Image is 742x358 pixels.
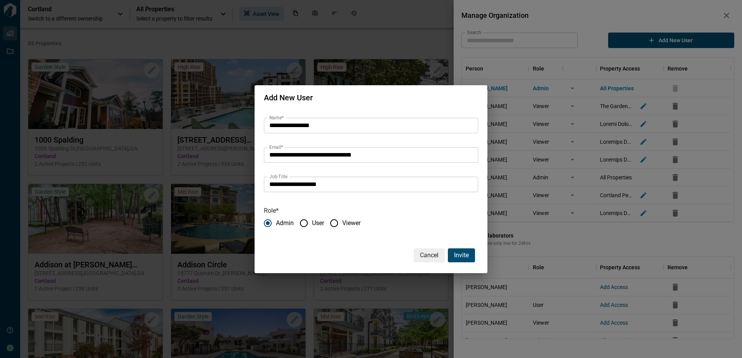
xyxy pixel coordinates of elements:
[264,207,279,214] span: Role*
[342,219,361,228] span: Viewer
[264,215,478,231] div: roles
[312,219,324,228] span: User
[414,248,445,262] button: Cancel
[420,251,439,260] p: Cancel
[269,144,283,150] label: Email*
[454,251,469,260] p: Invite
[269,114,284,121] label: Name*
[269,173,288,180] label: Job Title
[276,219,294,228] span: Admin
[264,93,313,102] span: Add New User
[448,248,475,262] button: Invite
